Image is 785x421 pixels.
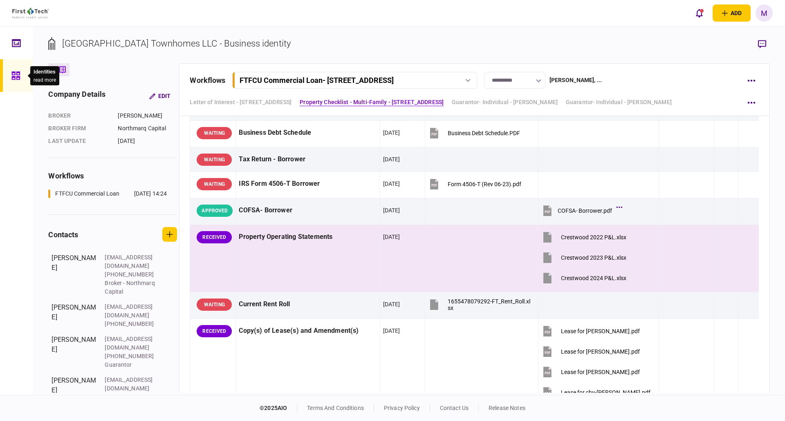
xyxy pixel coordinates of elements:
[541,342,640,361] button: Lease for camille-campbell.pdf
[48,124,110,133] div: broker firm
[52,303,96,328] div: [PERSON_NAME]
[197,127,232,139] div: WAITING
[105,376,158,393] div: [EMAIL_ADDRESS][DOMAIN_NAME]
[52,376,96,410] div: [PERSON_NAME]
[428,295,531,314] button: 1655478079292-FT_Rent_Roll.xlsx
[541,248,626,267] button: Crestwood 2023 P&L.xlsx
[105,361,158,369] div: Guarantor
[105,320,158,328] div: [PHONE_NUMBER]
[383,300,400,308] div: [DATE]
[48,111,110,120] div: Broker
[48,229,78,240] div: contacts
[383,327,400,335] div: [DATE]
[197,325,232,337] div: RECEIVED
[62,37,291,50] div: [GEOGRAPHIC_DATA] Townhomes LLC - Business identity
[105,335,158,352] div: [EMAIL_ADDRESS][DOMAIN_NAME]
[561,328,640,334] div: Lease for antonio-dumas.pdf
[190,98,292,107] a: Letter of Interest - [STREET_ADDRESS]
[143,89,177,103] button: Edit
[118,111,177,120] div: [PERSON_NAME]
[190,75,225,86] div: workflows
[448,298,531,311] div: 1655478079292-FT_Rent_Roll.xlsx
[489,405,525,411] a: release notes
[566,98,672,107] a: Guarantor- Individual - [PERSON_NAME]
[239,295,377,314] div: Current Rent Roll
[561,369,640,375] div: Lease for charles-hairston.pdf
[232,72,478,89] button: FTFCU Commercial Loan- [STREET_ADDRESS]
[561,275,626,281] div: Crestwood 2024 P&L.xlsx
[118,137,177,145] div: [DATE]
[448,181,521,187] div: Form 4506-T (Rev 06-23).pdf
[118,124,177,133] div: Northmarq Capital
[197,205,233,217] div: APPROVED
[239,201,377,220] div: COFSA- Borrower
[541,228,626,246] button: Crestwood 2022 P&L.xlsx
[105,279,158,296] div: Broker - Northmarq Capital
[541,201,620,220] button: COFSA- Borrower.pdf
[300,98,444,107] a: Property Checklist - Multi-Family - [STREET_ADDRESS]
[541,322,640,340] button: Lease for antonio-dumas.pdf
[561,348,640,355] div: Lease for camille-campbell.pdf
[239,228,377,246] div: Property Operating Statements
[48,189,167,198] a: FTFCU Commercial Loan[DATE] 14:24
[549,76,602,85] div: [PERSON_NAME] , ...
[134,189,167,198] div: [DATE] 14:24
[240,76,394,85] div: FTFCU Commercial Loan - [STREET_ADDRESS]
[713,4,751,22] button: open adding identity options
[55,189,119,198] div: FTFCU Commercial Loan
[105,303,158,320] div: [EMAIL_ADDRESS][DOMAIN_NAME]
[428,175,521,193] button: Form 4506-T (Rev 06-23).pdf
[52,253,96,296] div: [PERSON_NAME]
[383,155,400,163] div: [DATE]
[383,206,400,214] div: [DATE]
[12,8,49,18] img: client company logo
[105,253,158,270] div: [EMAIL_ADDRESS][DOMAIN_NAME]
[48,170,177,181] div: workflows
[105,270,158,279] div: [PHONE_NUMBER]
[440,405,469,411] a: contact us
[48,137,110,145] div: last update
[239,322,377,340] div: Copy(s) of Lease(s) and Amendment(s)
[52,335,96,369] div: [PERSON_NAME]
[428,124,520,142] button: Business Debt Schedule.PDF
[34,77,56,83] button: read more
[541,269,626,287] button: Crestwood 2024 P&L.xlsx
[448,130,520,136] div: Business Debt Schedule.PDF
[691,4,708,22] button: open notifications list
[48,89,105,103] div: company details
[384,405,420,411] a: privacy policy
[197,178,232,190] div: WAITING
[756,4,773,22] button: M
[197,231,232,243] div: RECEIVED
[561,389,650,396] div: Lease for chy-lisa-conley.pdf
[541,363,640,381] button: Lease for charles-hairston.pdf
[197,298,232,311] div: WAITING
[307,405,364,411] a: terms and conditions
[383,129,400,137] div: [DATE]
[239,150,377,169] div: Tax Return - Borrower
[260,404,297,412] div: © 2025 AIO
[197,154,232,166] div: WAITING
[239,124,377,142] div: Business Debt Schedule
[34,68,56,76] div: Identities
[239,175,377,193] div: IRS Form 4506-T Borrower
[561,234,626,241] div: Crestwood 2022 P&L.xlsx
[561,254,626,261] div: Crestwood 2023 P&L.xlsx
[541,383,650,401] button: Lease for chy-lisa-conley.pdf
[383,180,400,188] div: [DATE]
[452,98,558,107] a: Guarantor- Individual - [PERSON_NAME]
[105,352,158,361] div: [PHONE_NUMBER]
[558,207,612,214] div: COFSA- Borrower.pdf
[383,233,400,241] div: [DATE]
